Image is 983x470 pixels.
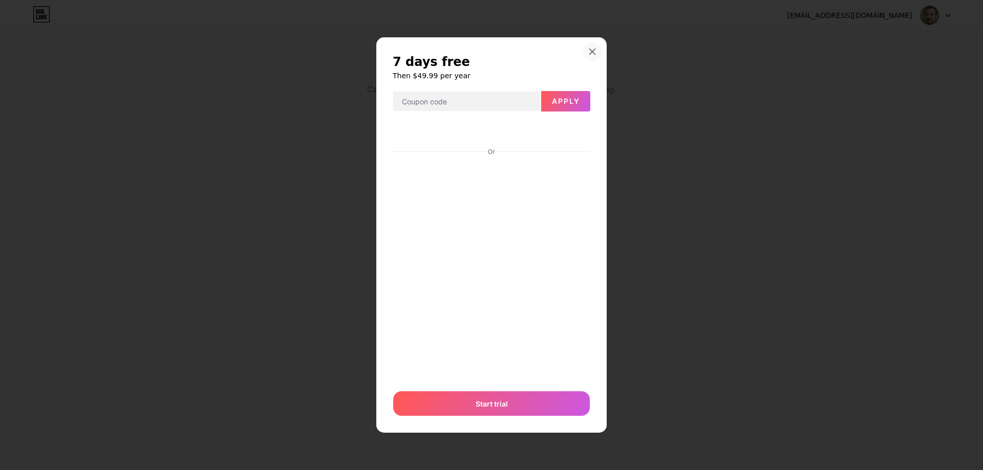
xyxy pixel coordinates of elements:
h6: Then $49.99 per year [393,71,590,81]
span: 7 days free [393,54,470,70]
input: Coupon code [393,92,541,112]
button: Apply [541,91,590,111]
div: Or [486,148,497,156]
span: Start trial [476,398,508,409]
iframe: Secure payment input frame [391,157,592,382]
iframe: Secure payment button frame [393,120,590,145]
span: Apply [552,97,580,105]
